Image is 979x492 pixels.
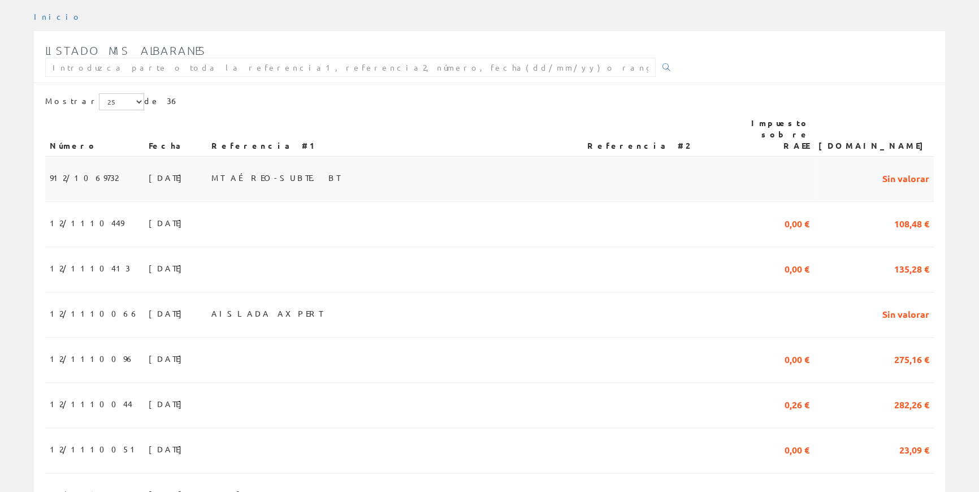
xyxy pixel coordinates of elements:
[149,399,188,409] font: [DATE]
[50,399,132,409] font: 12/1110044
[882,308,929,320] font: Sin valorar
[785,263,809,275] font: 0,00 €
[34,11,82,21] a: Inicio
[50,140,97,150] font: Número
[144,96,179,106] font: de 36
[149,140,185,150] font: Fecha
[785,444,809,456] font: 0,00 €
[211,140,320,150] font: Referencia #1
[50,308,139,318] font: 12/1110066
[818,140,929,150] font: [DOMAIN_NAME]
[894,218,929,230] font: 108,48 €
[50,218,124,228] font: 12/1110449
[894,353,929,365] font: 275,16 €
[149,263,188,273] font: [DATE]
[751,118,809,150] font: Impuesto sobre RAEE
[45,58,656,77] input: Introduzca parte o toda la referencia1, referencia2, número, fecha(dd/mm/yy) o rango de fechas(dd...
[45,96,99,106] font: Mostrar
[149,218,188,228] font: [DATE]
[50,172,118,183] font: 912/1069732
[149,353,188,364] font: [DATE]
[785,399,809,411] font: 0,26 €
[50,263,130,273] font: 12/1110413
[587,140,689,150] font: Referencia #2
[211,172,340,183] font: MT AÉREO-SUBTE. BT
[899,444,929,456] font: 23,09 €
[894,263,929,275] font: 135,28 €
[785,218,809,230] font: 0,00 €
[99,93,144,110] select: Mostrar
[149,172,188,183] font: [DATE]
[894,399,929,411] font: 282,26 €
[45,44,206,57] font: Listado mis albaranes
[149,308,188,318] font: [DATE]
[211,308,322,318] font: AISLADA AXPERT
[785,353,809,365] font: 0,00 €
[50,444,140,454] font: 12/1110051
[149,444,188,454] font: [DATE]
[50,353,135,364] font: 12/1110096
[882,172,929,184] font: Sin valorar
